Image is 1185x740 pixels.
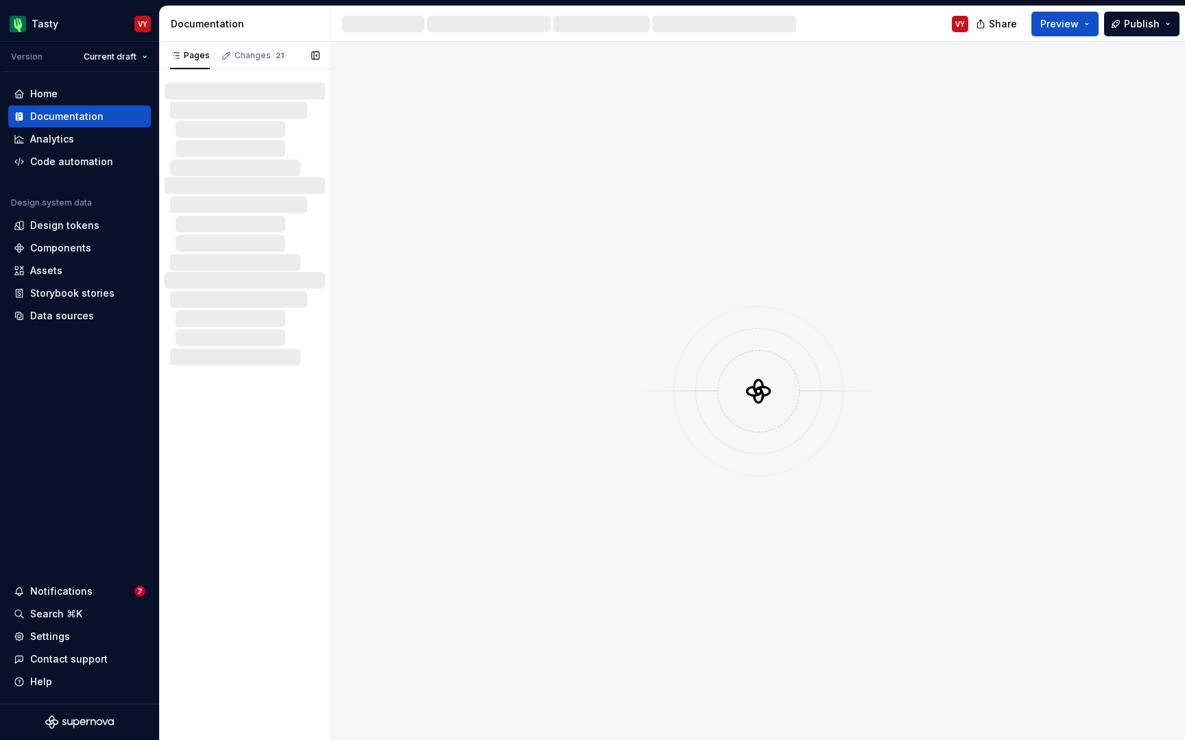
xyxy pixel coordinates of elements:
[30,219,99,232] div: Design tokens
[30,155,113,169] div: Code automation
[30,630,70,643] div: Settings
[134,586,145,597] span: 7
[8,106,151,127] a: Documentation
[8,671,151,693] button: Help
[10,16,26,32] img: 5a785b6b-c473-494b-9ba3-bffaf73304c7.png
[171,17,325,31] div: Documentation
[30,309,94,323] div: Data sources
[8,603,151,625] button: Search ⌘K
[84,51,136,62] span: Current draft
[30,652,108,666] div: Contact support
[8,648,151,670] button: Contact support
[3,9,156,38] button: TastyVY
[30,132,74,146] div: Analytics
[32,17,58,31] div: Tasty
[30,241,91,255] div: Components
[1031,12,1099,36] button: Preview
[8,282,151,304] a: Storybook stories
[1104,12,1180,36] button: Publish
[138,18,147,29] div: VY
[11,51,43,62] div: Version
[45,715,114,729] svg: Supernova Logo
[8,214,151,236] a: Design tokens
[8,151,151,173] a: Code automation
[30,264,62,277] div: Assets
[8,580,151,602] button: Notifications7
[8,128,151,150] a: Analytics
[8,626,151,647] a: Settings
[30,87,58,101] div: Home
[30,110,104,123] div: Documentation
[1040,17,1079,31] span: Preview
[1124,17,1160,31] span: Publish
[30,286,115,300] div: Storybook stories
[8,83,151,105] a: Home
[170,50,210,61] div: Pages
[11,197,92,208] div: Design system data
[30,607,82,621] div: Search ⌘K
[30,675,52,689] div: Help
[274,50,286,61] span: 21
[30,584,93,598] div: Notifications
[8,260,151,282] a: Assets
[969,12,1026,36] button: Share
[955,18,965,29] div: VY
[77,47,154,66] button: Current draft
[8,237,151,259] a: Components
[8,305,151,327] a: Data sources
[989,17,1017,31] span: Share
[235,50,286,61] div: Changes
